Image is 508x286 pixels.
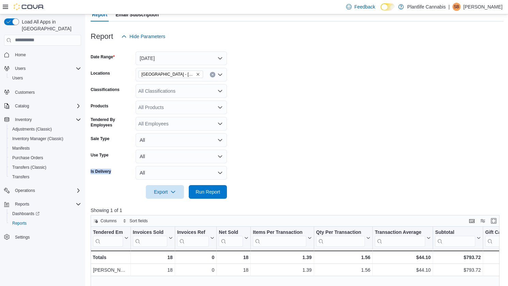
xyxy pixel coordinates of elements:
div: 1.39 [253,266,312,274]
a: Customers [12,88,37,96]
div: Net Sold [219,229,243,247]
a: Reports [10,219,29,227]
button: Catalog [12,102,32,110]
span: Catalog [15,103,29,109]
div: 18 [219,253,248,261]
div: Items Per Transaction [253,229,306,236]
div: Transaction Average [375,229,425,236]
button: Items Per Transaction [253,229,312,247]
span: Load All Apps in [GEOGRAPHIC_DATA] [19,18,81,32]
p: Plantlife Cannabis [407,3,446,11]
label: Classifications [91,87,120,92]
span: Settings [12,233,81,241]
button: Qty Per Transaction [316,229,370,247]
span: [GEOGRAPHIC_DATA] - [GEOGRAPHIC_DATA] [141,71,195,78]
div: 1.39 [253,253,312,261]
a: Users [10,74,26,82]
button: Operations [12,186,38,195]
div: 18 [219,266,248,274]
span: Report [92,8,107,21]
span: Operations [15,188,35,193]
div: Tendered Employee [93,229,123,236]
span: Users [12,64,81,73]
span: Adjustments (Classic) [10,125,81,133]
span: Users [15,66,26,71]
label: Tendered By Employees [91,117,133,128]
button: Open list of options [217,72,223,77]
span: Customers [15,90,35,95]
nav: Complex example [4,47,81,260]
button: Inventory [12,116,34,124]
span: Inventory [12,116,81,124]
button: Catalog [1,101,84,111]
span: Purchase Orders [10,154,81,162]
button: Operations [1,186,84,195]
span: Transfers [10,173,81,181]
button: Open list of options [217,88,223,94]
button: Transaction Average [375,229,431,247]
button: Users [7,73,84,83]
span: Operations [12,186,81,195]
div: 0 [177,253,214,261]
button: Subtotal [435,229,481,247]
div: $44.10 [375,266,431,274]
a: Settings [12,233,32,241]
div: Items Per Transaction [253,229,306,247]
button: Open list of options [217,105,223,110]
span: Adjustments (Classic) [12,126,52,132]
button: Adjustments (Classic) [7,124,84,134]
div: Subtotal [435,229,475,247]
button: Reports [12,200,32,208]
input: Dark Mode [381,3,395,11]
div: Subtotal [435,229,475,236]
div: 1.56 [316,266,370,274]
div: $44.10 [375,253,431,261]
span: SB [454,3,459,11]
label: Locations [91,71,110,76]
button: Keyboard shortcuts [468,217,476,225]
button: Customers [1,87,84,97]
span: Dashboards [10,210,81,218]
span: Users [10,74,81,82]
label: Use Type [91,152,108,158]
span: Run Report [196,189,220,195]
span: Users [12,75,23,81]
span: Inventory Manager (Classic) [12,136,63,141]
p: [PERSON_NAME] [463,3,503,11]
button: Columns [91,217,119,225]
div: Qty Per Transaction [316,229,365,236]
div: 1.56 [316,253,370,261]
div: [PERSON_NAME] [93,266,128,274]
div: Invoices Sold [133,229,167,247]
button: Home [1,50,84,60]
label: Sale Type [91,136,109,141]
button: Users [1,64,84,73]
span: Sort fields [129,218,148,224]
span: Feedback [354,3,375,10]
a: Purchase Orders [10,154,46,162]
button: Settings [1,232,84,242]
button: Transfers [7,172,84,182]
span: Settings [15,235,30,240]
span: Inventory [15,117,32,122]
button: Net Sold [219,229,248,247]
button: Display options [479,217,487,225]
div: $793.72 [435,253,481,261]
span: Dashboards [12,211,40,216]
label: Date Range [91,54,115,60]
span: Export [150,185,180,199]
span: Home [15,52,26,58]
div: 0 [177,266,214,274]
div: 18 [133,266,173,274]
button: All [136,133,227,147]
button: Inventory [1,115,84,124]
a: Dashboards [10,210,42,218]
button: All [136,166,227,180]
button: Reports [7,219,84,228]
span: Hide Parameters [129,33,165,40]
label: Products [91,103,108,109]
span: Edmonton - Albany [138,71,203,78]
button: Export [146,185,184,199]
span: Purchase Orders [12,155,43,161]
button: All [136,150,227,163]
